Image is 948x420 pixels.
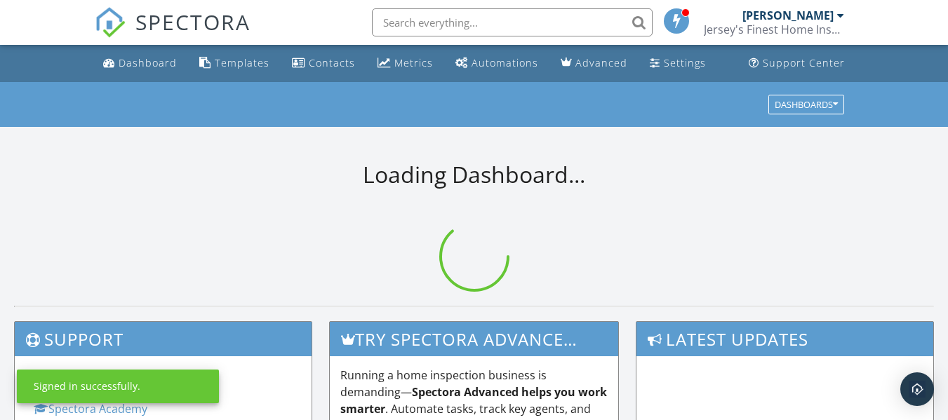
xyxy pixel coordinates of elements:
a: Metrics [372,50,439,76]
div: Metrics [394,56,433,69]
a: Spectora Academy [34,401,147,416]
a: Automations (Basic) [450,50,544,76]
h3: Latest Updates [636,322,933,356]
div: Jersey's Finest Home Inspections, LLC. [704,22,844,36]
a: Contacts [286,50,361,76]
a: Support Center [743,50,850,76]
div: Contacts [309,56,355,69]
div: Settings [664,56,706,69]
div: Signed in successfully. [34,379,140,393]
span: SPECTORA [135,7,251,36]
a: Settings [644,50,712,76]
a: Advanced [555,50,633,76]
div: Support Center [763,56,845,69]
input: Search everything... [372,8,653,36]
a: Templates [194,50,275,76]
div: [PERSON_NAME] [742,8,834,22]
h3: Try spectora advanced [DATE] [330,322,618,356]
img: The Best Home Inspection Software - Spectora [95,7,126,38]
div: Automations [472,56,538,69]
div: Dashboard [119,56,177,69]
div: Templates [215,56,269,69]
div: Advanced [575,56,627,69]
strong: General [34,367,78,383]
a: SPECTORA [95,19,251,48]
a: Dashboard [98,50,182,76]
h3: Support [15,322,312,356]
strong: Spectora Advanced helps you work smarter [340,384,607,416]
div: Dashboards [775,100,838,109]
div: Open Intercom Messenger [900,372,934,406]
button: Dashboards [768,95,844,114]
